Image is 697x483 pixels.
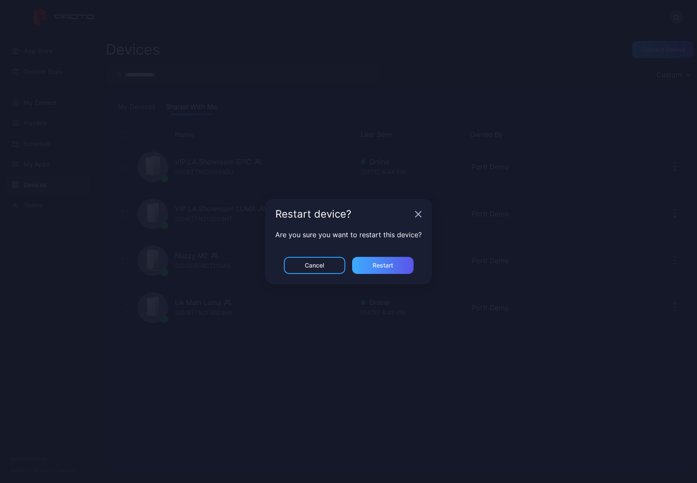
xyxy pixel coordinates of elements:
[352,257,414,274] button: Restart
[275,209,411,219] div: Restart device?
[305,262,324,269] div: Cancel
[275,230,422,240] p: Are you sure you want to restart this device?
[373,262,393,269] div: Restart
[284,257,345,274] button: Cancel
